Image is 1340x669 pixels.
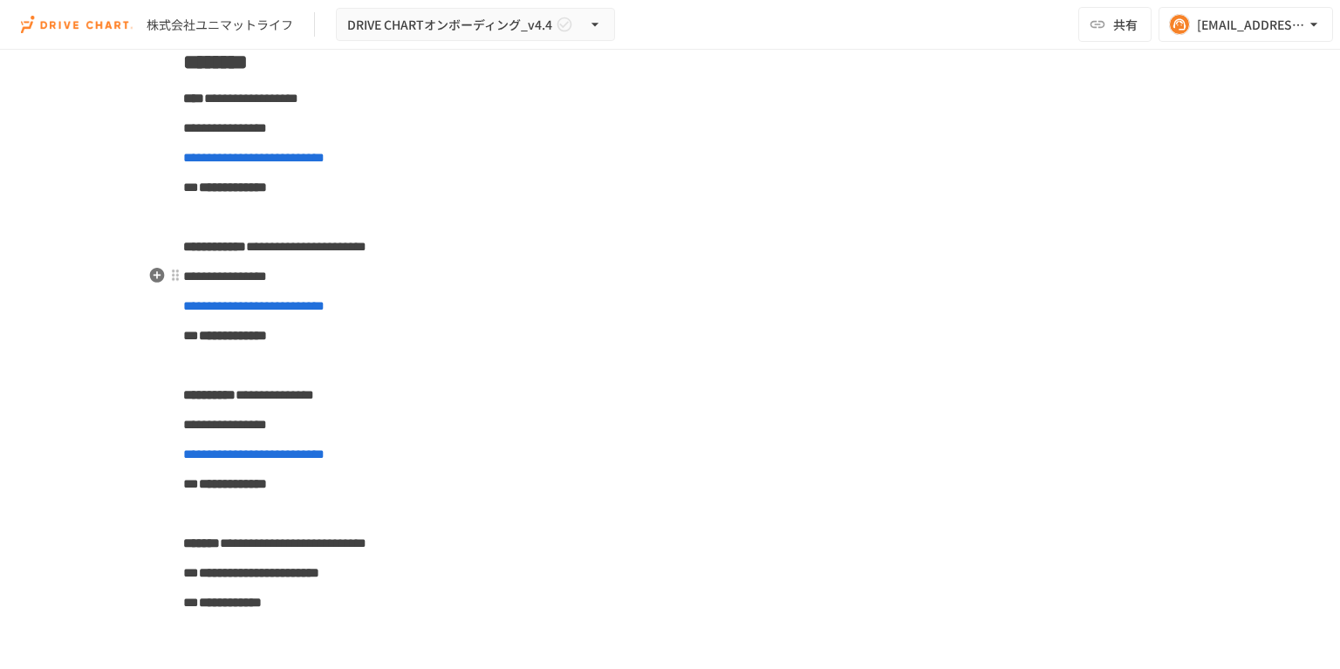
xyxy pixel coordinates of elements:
span: DRIVE CHARTオンボーディング_v4.4 [347,14,552,36]
span: 共有 [1113,15,1138,34]
button: DRIVE CHARTオンボーディング_v4.4 [336,8,615,42]
button: 共有 [1078,7,1152,42]
div: [EMAIL_ADDRESS][DOMAIN_NAME] [1197,14,1305,36]
div: 株式会社ユニマットライフ [147,16,293,34]
img: i9VDDS9JuLRLX3JIUyK59LcYp6Y9cayLPHs4hOxMB9W [21,10,133,38]
button: [EMAIL_ADDRESS][DOMAIN_NAME] [1159,7,1333,42]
